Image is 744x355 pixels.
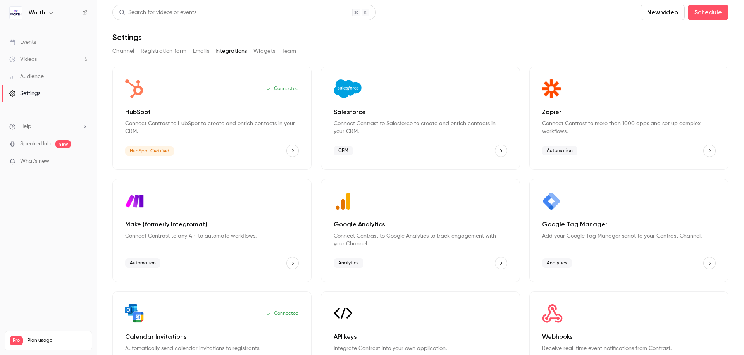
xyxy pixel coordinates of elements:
[334,258,363,268] span: Analytics
[321,179,520,282] div: Google Analytics
[703,145,716,157] button: Zapier
[266,310,299,317] p: Connected
[9,55,37,63] div: Videos
[141,45,187,57] button: Registration form
[10,7,22,19] img: Worth
[215,45,247,57] button: Integrations
[112,33,142,42] h1: Settings
[542,258,572,268] span: Analytics
[495,145,507,157] button: Salesforce
[112,179,312,282] div: Make (formerly Integromat)
[542,220,716,229] p: Google Tag Manager
[9,90,40,97] div: Settings
[495,257,507,269] button: Google Analytics
[703,257,716,269] button: Google Tag Manager
[542,332,716,341] p: Webhooks
[529,67,728,170] div: Zapier
[334,332,507,341] p: API keys
[55,140,71,148] span: new
[253,45,276,57] button: Widgets
[286,257,299,269] button: Make (formerly Integromat)
[542,232,716,240] p: Add your Google Tag Manager script to your Contrast Channel.
[193,45,209,57] button: Emails
[282,45,296,57] button: Team
[334,120,507,135] p: Connect Contrast to Salesforce to create and enrich contacts in your CRM.
[125,220,299,229] p: Make (formerly Integromat)
[125,146,174,156] span: HubSpot Certified
[20,122,31,131] span: Help
[286,145,299,157] button: HubSpot
[334,345,507,352] p: Integrate Contrast into your own application.
[321,67,520,170] div: Salesforce
[9,72,44,80] div: Audience
[334,232,507,248] p: Connect Contrast to Google Analytics to track engagement with your Channel.
[112,45,134,57] button: Channel
[542,120,716,135] p: Connect Contrast to more than 1000 apps and set up complex workflows.
[266,86,299,92] p: Connected
[125,345,299,352] p: Automatically send calendar invitations to registrants.
[334,220,507,229] p: Google Analytics
[125,107,299,117] p: HubSpot
[119,9,196,17] div: Search for videos or events
[542,146,577,155] span: Automation
[334,146,353,155] span: CRM
[334,107,507,117] p: Salesforce
[29,9,45,17] h6: Worth
[125,120,299,135] p: Connect Contrast to HubSpot to create and enrich contacts in your CRM.
[542,107,716,117] p: Zapier
[529,179,728,282] div: Google Tag Manager
[9,122,88,131] li: help-dropdown-opener
[125,232,299,240] p: Connect Contrast to any API to automate workflows.
[688,5,728,20] button: Schedule
[542,345,716,352] p: Receive real-time event notifications from Contrast.
[20,157,49,165] span: What's new
[28,338,87,344] span: Plan usage
[20,140,51,148] a: SpeakerHub
[125,332,299,341] p: Calendar Invitations
[10,336,23,345] span: Pro
[112,67,312,170] div: HubSpot
[641,5,685,20] button: New video
[9,38,36,46] div: Events
[125,258,160,268] span: Automation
